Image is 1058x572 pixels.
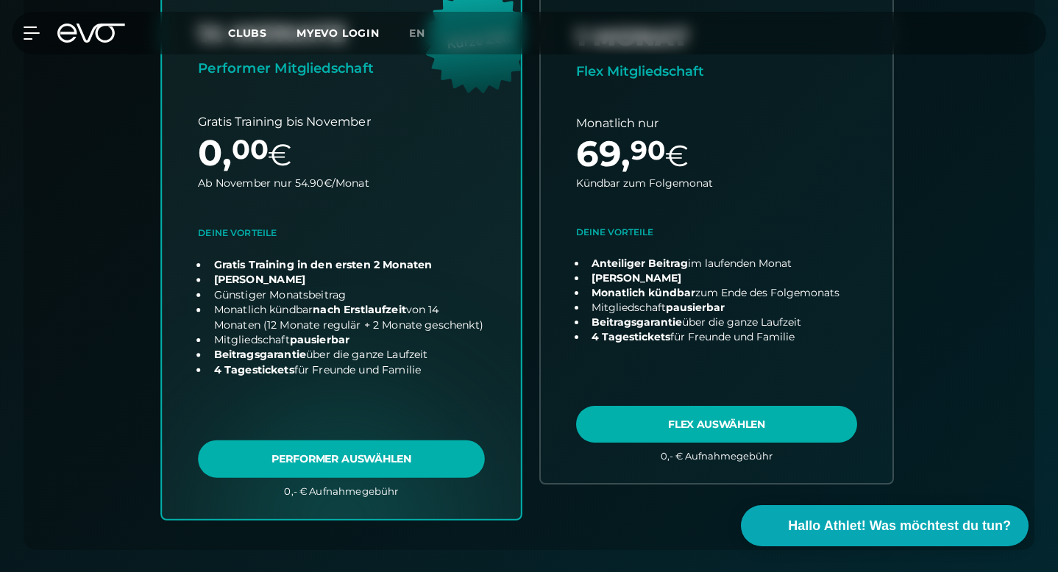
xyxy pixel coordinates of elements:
a: Clubs [228,26,297,40]
a: MYEVO LOGIN [297,26,380,40]
span: Clubs [228,26,267,40]
span: Hallo Athlet! Was möchtest du tun? [788,516,1011,536]
span: en [409,26,425,40]
button: Hallo Athlet! Was möchtest du tun? [741,505,1029,546]
a: en [409,25,443,42]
